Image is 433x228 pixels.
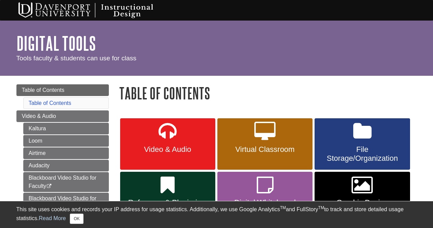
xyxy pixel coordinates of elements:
a: Reference & Plagiarism [120,172,215,214]
a: Table of Contents [16,84,109,96]
span: Graphic Design [320,198,405,207]
span: Reference & Plagiarism [125,198,210,207]
span: Digital Whiteboard [222,198,307,207]
a: Read More [39,215,66,221]
a: Blackboard Video Studio for Faculty [23,172,109,192]
sup: TM [280,205,286,210]
a: Airtime [23,147,109,159]
span: Virtual Classroom [222,145,307,154]
a: Digital Tools [16,33,96,54]
a: Digital Whiteboard [217,172,313,214]
span: Video & Audio [22,113,56,119]
span: Video & Audio [125,145,210,154]
span: File Storage/Organization [320,145,405,163]
button: Close [70,214,83,224]
a: Video & Audio [120,118,215,170]
a: Kaltura [23,123,109,134]
a: Virtual Classroom [217,118,313,170]
a: File Storage/Organization [315,118,410,170]
a: Table of Contents [29,100,72,106]
span: Tools faculty & students can use for class [16,55,137,62]
sup: TM [318,205,324,210]
span: Table of Contents [22,87,65,93]
img: Davenport University Instructional Design [13,2,177,19]
a: Blackboard Video Studio for Students [23,193,109,213]
div: This site uses cookies and records your IP address for usage statistics. Additionally, we use Goo... [16,205,417,224]
a: Loom [23,135,109,147]
a: Video & Audio [16,110,109,122]
h1: Table of Contents [119,84,417,102]
a: Audacity [23,160,109,171]
i: This link opens in a new window [46,184,52,189]
a: Graphic Design [315,172,410,214]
